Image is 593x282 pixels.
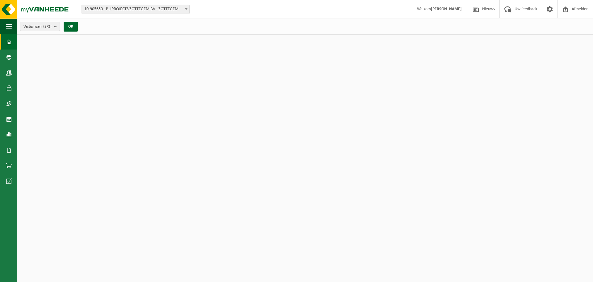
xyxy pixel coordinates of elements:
span: Vestigingen [23,22,52,31]
button: Vestigingen(2/2) [20,22,60,31]
span: 10-905650 - P-J PROJECTS ZOTTEGEM BV - ZOTTEGEM [82,5,189,14]
span: 10-905650 - P-J PROJECTS ZOTTEGEM BV - ZOTTEGEM [82,5,190,14]
button: OK [64,22,78,32]
strong: [PERSON_NAME] [431,7,462,11]
count: (2/2) [43,24,52,28]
